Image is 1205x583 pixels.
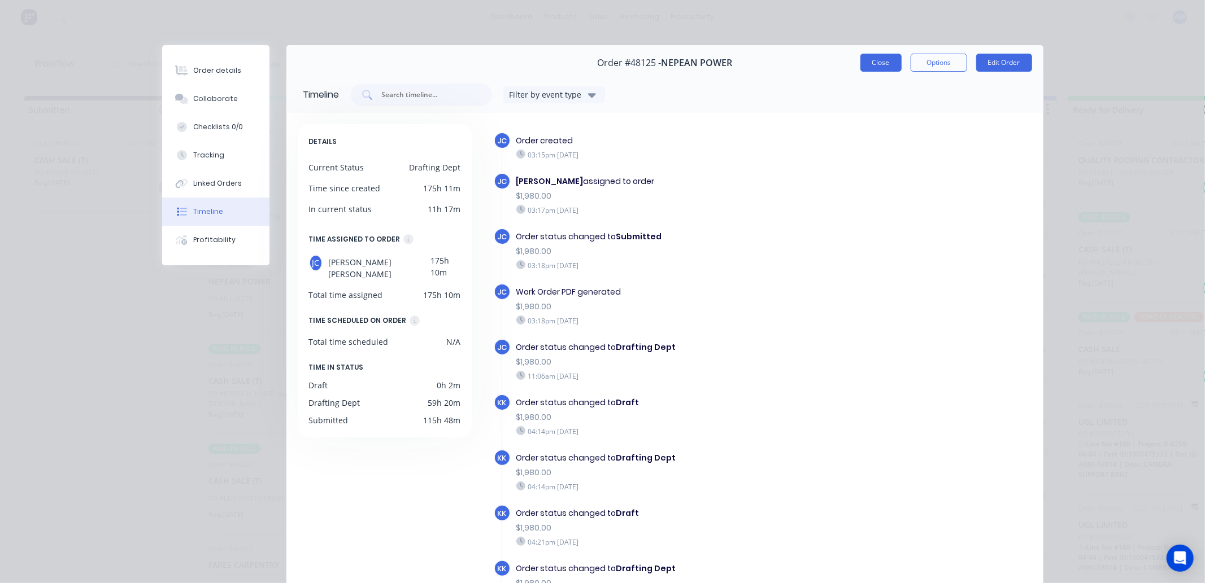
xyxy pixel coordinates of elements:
[446,336,460,348] div: N/A
[309,255,323,271] div: JC
[516,537,849,547] div: 04:21pm [DATE]
[497,176,507,187] span: JC
[616,507,640,519] b: Draft
[162,198,269,226] button: Timeline
[497,342,507,353] span: JC
[309,233,401,246] div: TIME ASSIGNED TO ORDER
[309,182,381,194] div: Time since created
[193,150,224,160] div: Tracking
[423,289,460,301] div: 175h 10m
[516,371,849,381] div: 11:06am [DATE]
[516,260,849,270] div: 03:18pm [DATE]
[516,356,849,368] div: $1,980.00
[510,89,585,100] div: Filter by event type
[497,287,507,297] span: JC
[911,54,967,72] button: Options
[516,411,849,423] div: $1,980.00
[309,314,407,327] div: TIME SCHEDULED ON ORDER
[503,86,605,103] button: Filter by event type
[516,426,849,436] div: 04:14pm [DATE]
[193,178,242,189] div: Linked Orders
[162,226,269,254] button: Profitability
[193,94,238,104] div: Collaborate
[516,231,849,243] div: Order status changed to
[616,231,662,242] b: Submitted
[193,122,243,132] div: Checklists 0/0
[616,341,676,353] b: Drafting Dept
[437,379,460,391] div: 0h 2m
[309,289,383,301] div: Total time assigned
[381,89,475,100] input: Search timeline...
[516,205,849,215] div: 03:17pm [DATE]
[498,563,507,574] span: KK
[309,361,364,374] span: TIME IN STATUS
[516,176,849,187] div: assigned to order
[616,563,676,574] b: Drafting Dept
[516,150,849,160] div: 03:15pm [DATE]
[661,58,732,68] span: NEPEAN POWER
[516,190,849,202] div: $1,980.00
[162,85,269,113] button: Collaborate
[193,207,223,217] div: Timeline
[423,414,460,426] div: 115h 48m
[309,135,337,148] span: DETAILS
[498,397,507,408] span: KK
[516,481,849,492] div: 04:14pm [DATE]
[516,467,849,479] div: $1,980.00
[309,379,328,391] div: Draft
[516,176,584,187] b: [PERSON_NAME]
[162,141,269,169] button: Tracking
[309,161,364,173] div: Current Status
[516,286,849,298] div: Work Order PDF generated
[309,203,372,215] div: In current status
[516,563,849,575] div: Order status changed to
[616,397,640,408] b: Draft
[498,508,507,519] span: KK
[497,231,507,242] span: JC
[516,315,849,326] div: 03:18pm [DATE]
[498,453,507,463] span: KK
[516,397,849,409] div: Order status changed to
[430,255,460,280] div: 175h 10m
[516,507,849,519] div: Order status changed to
[516,135,849,147] div: Order created
[309,414,349,426] div: Submitted
[328,255,430,280] span: [PERSON_NAME] [PERSON_NAME]
[309,336,389,348] div: Total time scheduled
[303,88,340,102] div: Timeline
[409,161,460,173] div: Drafting Dept
[516,341,849,353] div: Order status changed to
[516,246,849,257] div: $1,980.00
[516,452,849,464] div: Order status changed to
[516,301,849,313] div: $1,980.00
[193,235,236,245] div: Profitability
[976,54,1032,72] button: Edit Order
[428,397,460,409] div: 59h 20m
[616,452,676,463] b: Drafting Dept
[597,58,661,68] span: Order #48125 -
[193,65,241,76] div: Order details
[516,522,849,534] div: $1,980.00
[1167,545,1194,572] div: Open Intercom Messenger
[162,56,269,85] button: Order details
[423,182,460,194] div: 175h 11m
[860,54,902,72] button: Close
[162,169,269,198] button: Linked Orders
[497,135,507,146] span: JC
[162,113,269,141] button: Checklists 0/0
[428,203,460,215] div: 11h 17m
[309,397,360,409] div: Drafting Dept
